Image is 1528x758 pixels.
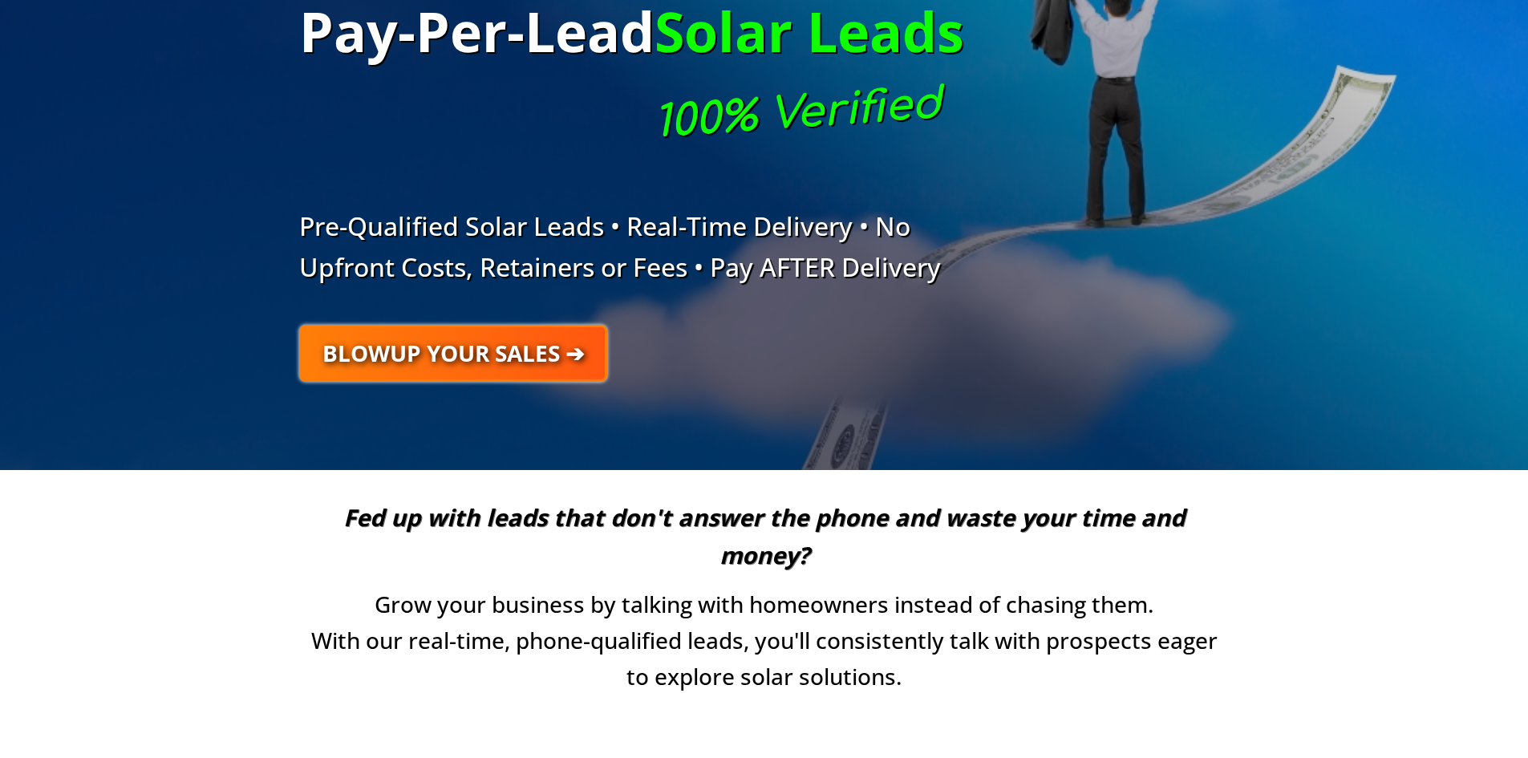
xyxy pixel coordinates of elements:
[299,586,1230,694] div: Grow your business by talking with homeowners instead of chasing them. With our real-time, phone-...
[297,72,951,189] div: 100% Verified
[299,325,607,382] a: BLOWUP YOUR SALES ➔
[299,173,960,287] h2: Pre-Qualified Solar Leads • Real-Time Delivery • No Upfront Costs, Retainers or Fees • Pay AFTER ...
[343,501,1185,570] i: Fed up with leads that don't answer the phone and waste your time and money?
